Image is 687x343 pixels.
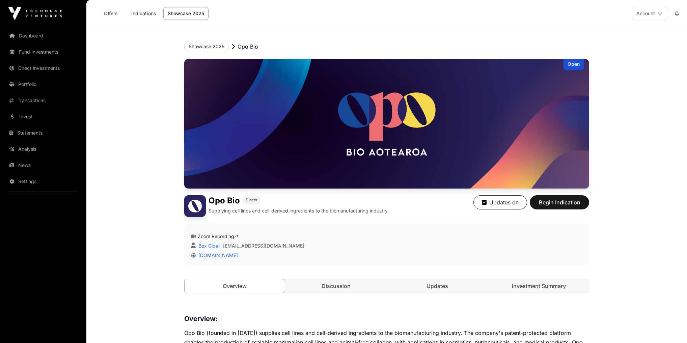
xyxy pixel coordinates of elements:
a: Offers [97,7,124,20]
a: Zoom Recording [198,233,238,239]
a: Updates [387,279,488,293]
a: [DOMAIN_NAME] [196,252,238,258]
a: Begin Indication [530,202,589,209]
p: Opo Bio [238,42,258,51]
a: Discussion [286,279,386,293]
button: Showcase 2025 [184,41,229,52]
a: Dashboard [5,28,81,43]
a: Portfolio [5,77,81,92]
img: Opo Bio [184,59,589,189]
button: Updates on [473,195,527,209]
a: Investment Summary [489,279,589,293]
a: Analysis [5,142,81,156]
div: Open [564,59,584,70]
a: Settings [5,174,81,189]
span: Direct [246,197,257,203]
button: Begin Indication [530,195,589,209]
a: Bex Gidall [197,243,220,249]
img: Icehouse Ventures Logo [8,7,62,20]
span: Begin Indication [538,198,581,206]
a: Direct Investments [5,61,81,76]
nav: Tabs [185,279,589,293]
a: [EMAIL_ADDRESS][DOMAIN_NAME] [223,242,304,249]
img: Opo Bio [184,195,206,217]
a: Fund Investments [5,45,81,59]
a: Statements [5,125,81,140]
a: Invest [5,109,81,124]
h3: Overview: [184,313,589,324]
a: Overview [184,279,285,293]
a: Showcase 2025 [163,7,209,20]
a: Indications [127,7,161,20]
button: Account [632,7,668,20]
p: Supplying cell lines and cell-derived ingredients to the biomanufacturing industry. [209,207,389,214]
a: News [5,158,81,173]
h1: Opo Bio [209,195,240,206]
a: Transactions [5,93,81,108]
